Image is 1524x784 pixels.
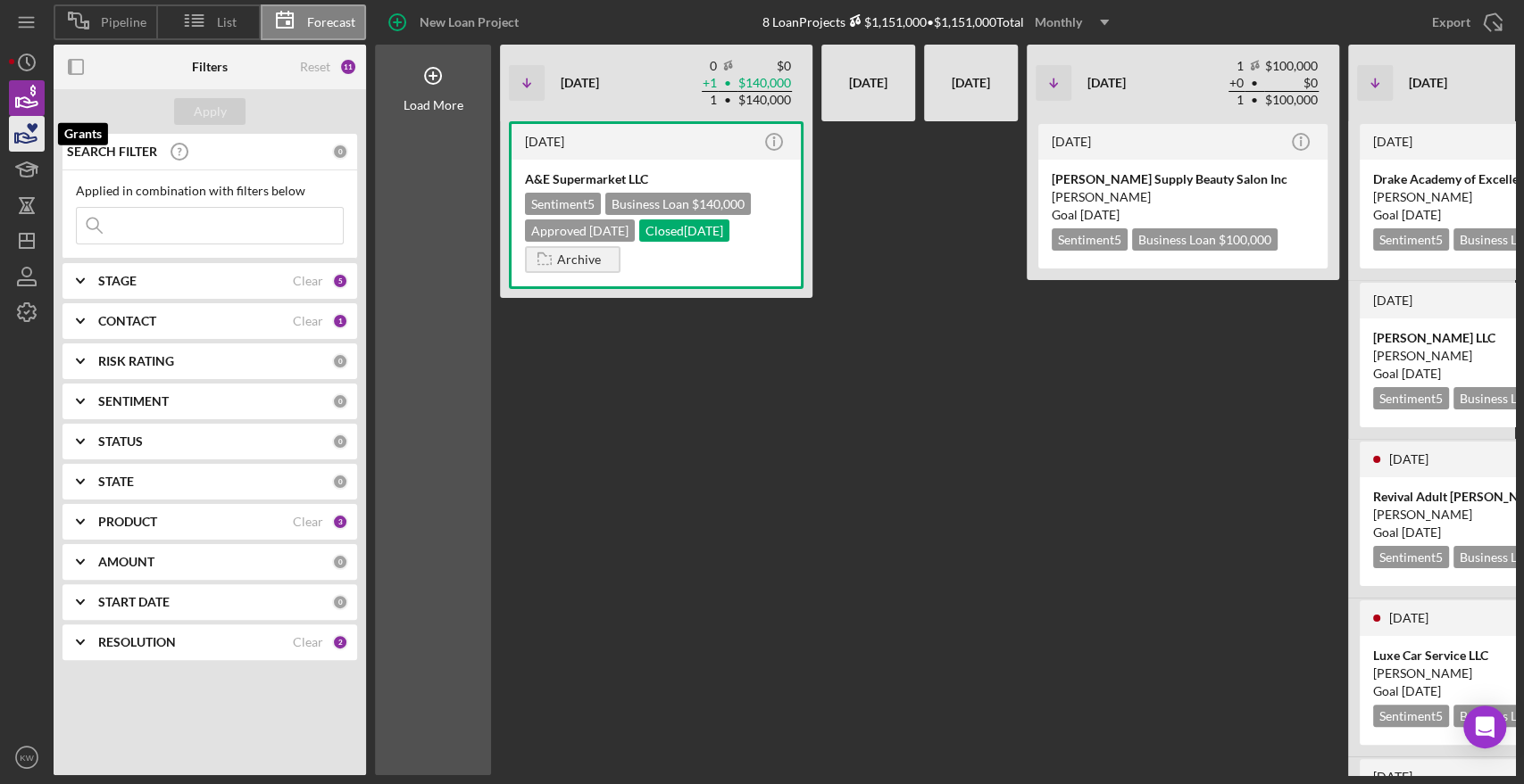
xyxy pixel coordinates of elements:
[1024,9,1120,36] button: Monthly
[557,246,601,273] div: Archive
[702,58,718,75] td: 0
[525,219,635,242] div: Approved [DATE]
[737,58,792,75] td: $0
[1052,207,1120,222] span: Goal
[525,134,564,149] time: 2025-06-02 13:36
[293,274,323,288] div: Clear
[702,92,718,109] td: 1
[332,273,348,289] div: 5
[1373,769,1412,784] time: 2025-08-01 15:22
[1373,293,1412,308] time: 2025-07-15 20:08
[762,9,1120,36] div: 8 Loan Projects • $1,151,000 Total
[332,594,348,610] div: 0
[98,475,134,489] b: STATE
[1402,683,1441,698] time: 11/20/2025
[525,193,601,215] div: Sentiment 5
[1402,366,1441,381] time: 11/30/2025
[98,515,157,529] b: PRODUCT
[1052,228,1128,251] div: Sentiment 5
[332,353,348,369] div: 0
[1264,75,1319,92] td: $0
[76,184,344,198] div: Applied in combination with filters below
[293,314,323,328] div: Clear
[1373,546,1449,568] div: Sentiment 5
[101,15,146,29] span: Pipeline
[98,314,156,328] b: CONTACT
[98,595,170,609] b: START DATE
[332,634,348,650] div: 2
[98,555,154,569] b: AMOUNT
[98,354,174,368] b: RISK RATING
[1389,610,1428,625] time: 2025-08-22 15:00
[722,78,733,89] span: •
[332,393,348,409] div: 0
[639,219,729,242] div: Closed [DATE]
[293,515,323,529] div: Clear
[339,58,357,76] div: 11
[98,635,176,649] b: RESOLUTION
[1414,4,1515,40] button: Export
[1373,366,1441,381] span: Goal
[1249,78,1260,89] span: •
[1373,228,1449,251] div: Sentiment 5
[1228,92,1245,109] td: 1
[98,434,143,449] b: STATUS
[933,52,1009,114] div: [DATE]
[1228,58,1245,75] td: 1
[1052,188,1314,206] div: [PERSON_NAME]
[737,75,792,92] td: $140,000
[1402,524,1441,540] time: 11/20/2025
[1228,75,1245,92] td: + 0
[9,739,45,775] button: KW
[1080,207,1120,222] time: 10/31/2025
[307,15,355,29] span: Forecast
[1373,134,1412,149] time: 2025-07-29 17:25
[525,170,787,188] div: A&E Supermarket LLC
[332,144,348,160] div: 0
[830,52,906,114] div: [DATE]
[332,474,348,490] div: 0
[1373,683,1441,698] span: Goal
[1132,228,1278,251] div: Business Loan
[605,193,751,215] div: Business Loan $140,000
[1463,706,1506,748] div: Open Intercom Messenger
[1249,95,1260,106] span: •
[194,98,227,125] div: Apply
[702,75,718,92] td: + 1
[420,4,519,40] div: New Loan Project
[1036,121,1330,271] a: [DATE][PERSON_NAME] Supply Beauty Salon Inc[PERSON_NAME]Goal [DATE]Sentiment5Business Loan $100,000
[404,98,463,112] div: Load More
[561,75,599,90] b: [DATE]
[525,246,620,273] button: Archive
[332,313,348,329] div: 1
[98,274,137,288] b: STAGE
[67,144,157,159] b: SEARCH FILTER
[1087,75,1126,90] b: [DATE]
[1264,92,1319,109] td: $100,000
[332,433,348,450] div: 0
[1373,524,1441,540] span: Goal
[332,514,348,530] div: 3
[1264,58,1319,75] td: $100,000
[192,60,228,74] b: Filters
[1409,75,1447,90] b: [DATE]
[845,14,927,29] div: $1,151,000
[1402,207,1441,222] time: 11/30/2025
[217,15,237,29] span: List
[1219,232,1271,247] span: $100,000
[20,753,34,763] text: KW
[98,394,169,409] b: SENTIMENT
[300,60,330,74] div: Reset
[1373,207,1441,222] span: Goal
[375,4,537,40] button: New Loan Project
[1052,134,1091,149] time: 2025-07-16 15:19
[332,554,348,570] div: 0
[737,92,792,109] td: $140,000
[1373,705,1449,727] div: Sentiment 5
[1389,451,1428,466] time: 2025-09-06 21:43
[293,635,323,649] div: Clear
[174,98,246,125] button: Apply
[1373,387,1449,409] div: Sentiment 5
[509,121,804,289] a: [DATE]A&E Supermarket LLCSentiment5Business Loan $140,000Approved [DATE]Closed[DATE]Archive
[722,95,733,106] span: •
